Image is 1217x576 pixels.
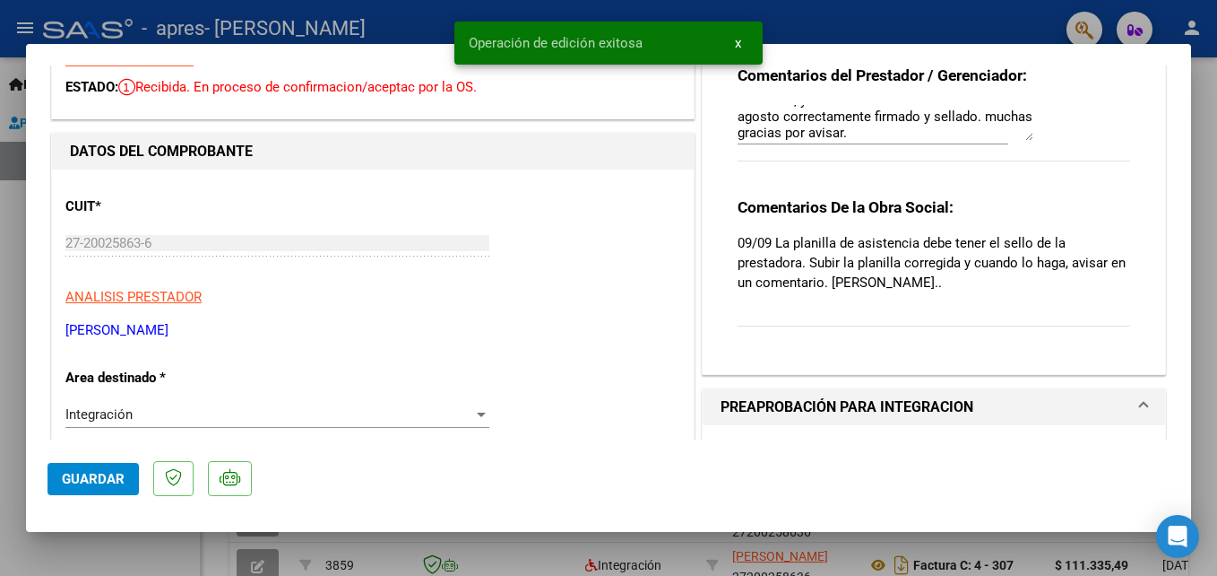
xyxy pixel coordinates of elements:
span: Recibida. En proceso de confirmacion/aceptac por la OS. [118,79,477,95]
div: Open Intercom Messenger [1156,515,1199,558]
mat-expansion-panel-header: PREAPROBACIÓN PARA INTEGRACION [703,389,1165,425]
p: Area destinado * [65,368,250,388]
span: Guardar [62,471,125,487]
a: VER COMPROBANTE [65,52,194,68]
p: [PERSON_NAME] [65,320,680,341]
strong: Comentarios De la Obra Social: [738,198,954,216]
strong: Comentarios del Prestador / Gerenciador: [738,66,1027,84]
span: ESTADO: [65,79,118,95]
p: 09/09 La planilla de asistencia debe tener el sello de la prestadora. Subir la planilla corregida... [738,233,1130,292]
button: x [721,27,755,59]
h1: PREAPROBACIÓN PARA INTEGRACION [721,397,973,418]
button: Guardar [47,463,139,495]
strong: DATOS DEL COMPROBANTE [70,143,253,160]
span: Operación de edición exitosa [469,34,643,52]
div: COMENTARIOS [703,37,1165,374]
span: x [735,35,741,51]
span: ANALISIS PRESTADOR [65,289,202,305]
p: CUIT [65,196,250,217]
span: Integración [65,406,133,423]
